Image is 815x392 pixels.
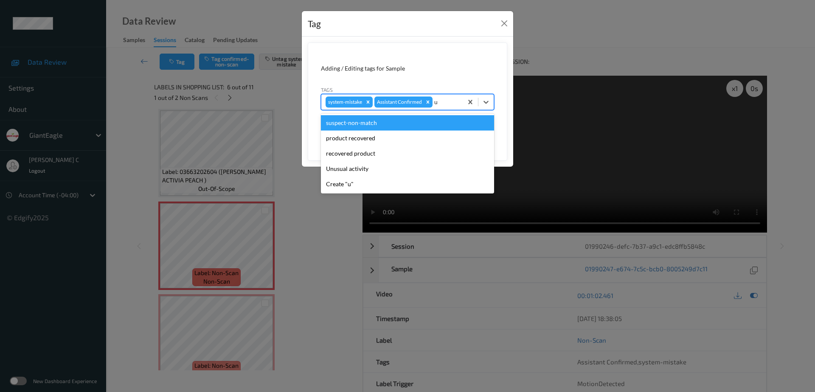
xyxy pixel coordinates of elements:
label: Tags [321,86,333,94]
div: Adding / Editing tags for Sample [321,64,494,73]
div: Remove system-mistake [363,97,373,108]
div: suspect-non-match [321,115,494,131]
div: product recovered [321,131,494,146]
div: Tag [308,17,321,31]
div: system-mistake [326,97,363,108]
div: Unusual activity [321,161,494,176]
div: Create "u" [321,176,494,192]
div: Remove Assistant Confirmed [423,97,433,108]
button: Close [498,17,510,29]
div: Assistant Confirmed [374,97,423,108]
div: recovered product [321,146,494,161]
